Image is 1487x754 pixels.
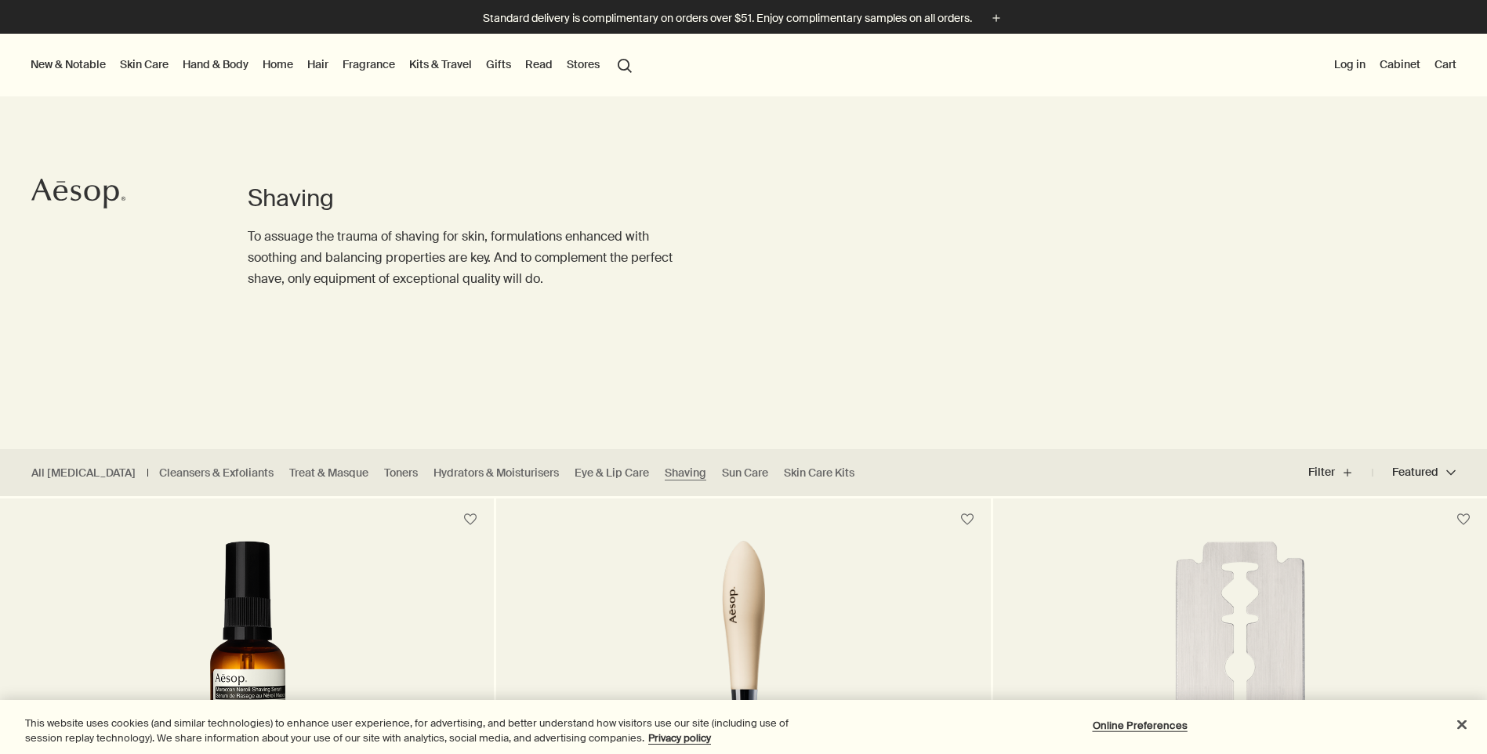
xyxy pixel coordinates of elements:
a: Sun Care [722,466,768,480]
h1: Shaving [248,183,680,214]
button: Log in [1331,54,1369,74]
button: Save to cabinet [1449,506,1478,534]
nav: primary [27,34,639,96]
a: Treat & Masque [289,466,368,480]
button: Save to cabinet [456,506,484,534]
a: Skin Care Kits [784,466,854,480]
button: Save to cabinet [953,506,981,534]
a: Aesop [27,174,129,217]
p: Standard delivery is complimentary on orders over $51. Enjoy complimentary samples on all orders. [483,10,972,27]
a: Kits & Travel [406,54,475,74]
a: Hydrators & Moisturisers [433,466,559,480]
nav: supplementary [1331,34,1460,96]
button: New & Notable [27,54,109,74]
button: Filter [1308,454,1373,491]
a: Eye & Lip Care [575,466,649,480]
a: Read [522,54,556,74]
a: Home [259,54,296,74]
button: Cart [1431,54,1460,74]
a: Hand & Body [180,54,252,74]
button: Featured [1373,454,1456,491]
button: Standard delivery is complimentary on orders over $51. Enjoy complimentary samples on all orders. [483,9,1005,27]
button: Open search [611,49,639,79]
a: More information about your privacy, opens in a new tab [648,731,711,745]
a: Toners [384,466,418,480]
svg: Aesop [31,178,125,209]
a: Gifts [483,54,514,74]
a: All [MEDICAL_DATA] [31,466,136,480]
a: Hair [304,54,332,74]
button: Online Preferences, Opens the preference center dialog [1091,710,1189,741]
p: To assuage the trauma of shaving for skin, formulations enhanced with soothing and balancing prop... [248,226,680,290]
a: Cabinet [1376,54,1424,74]
a: Skin Care [117,54,172,74]
button: Stores [564,54,603,74]
a: Shaving [665,466,706,480]
a: Fragrance [339,54,398,74]
button: Close [1445,708,1479,742]
a: Cleansers & Exfoliants [159,466,274,480]
div: This website uses cookies (and similar technologies) to enhance user experience, for advertising,... [25,716,818,746]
